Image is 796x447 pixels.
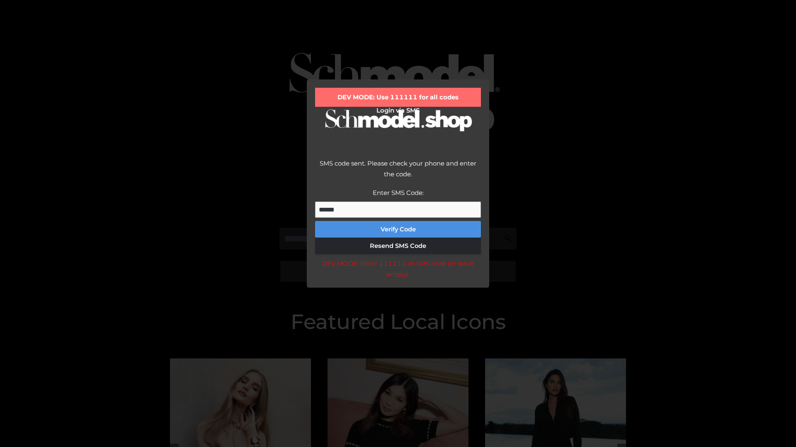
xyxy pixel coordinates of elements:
[315,258,481,279] div: DEV MODE: Enter 111111 as SMS code (or leave empty).
[315,221,481,238] button: Verify Code
[373,189,424,197] label: Enter SMS Code:
[315,238,481,254] button: Resend SMS Code
[315,158,481,187] div: SMS code sent. Please check your phone and enter the code.
[315,88,481,107] div: DEV MODE: Use 111111 for all codes
[315,107,481,114] h2: Login via SMS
